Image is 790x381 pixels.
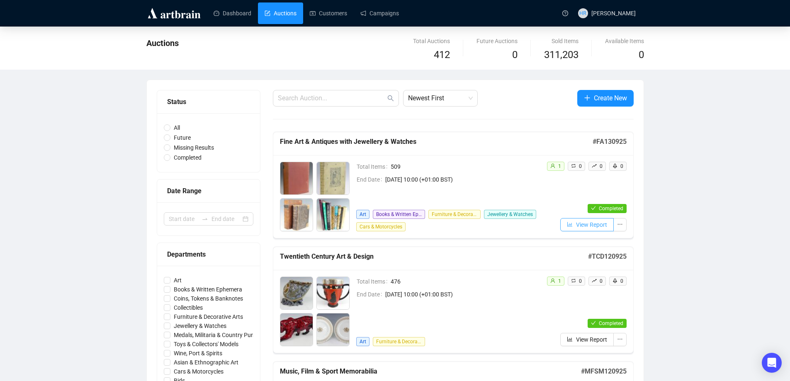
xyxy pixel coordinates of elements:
span: rocket [613,278,617,283]
h5: Fine Art & Antiques with Jewellery & Watches [280,137,593,147]
span: Newest First [408,90,473,106]
div: Open Intercom Messenger [762,353,782,373]
span: user [550,278,555,283]
span: 0 [620,163,623,169]
span: 476 [391,277,540,286]
span: bar-chart [567,336,573,342]
div: Total Auctions [413,36,450,46]
button: Create New [577,90,634,107]
span: Jewellery & Watches [484,210,536,219]
img: 1_1.jpg [280,277,313,309]
span: 0 [600,278,603,284]
h5: # FA130925 [593,137,627,147]
div: Sold Items [544,36,579,46]
span: HR [579,9,586,17]
img: 2003_1.jpg [280,199,313,231]
a: Customers [310,2,347,24]
span: [PERSON_NAME] [591,10,636,17]
span: retweet [571,163,576,168]
span: Future [170,133,194,142]
span: End Date [357,290,385,299]
a: Fine Art & Antiques with Jewellery & Watches#FA130925Total Items509End Date[DATE] 10:00 (+01:00 B... [273,132,634,238]
span: Books & Written Ephemera [170,285,246,294]
div: Status [167,97,250,107]
span: 311,203 [544,47,579,63]
button: View Report [560,218,614,231]
a: Campaigns [360,2,399,24]
span: 1 [558,163,561,169]
span: Create New [594,93,627,103]
input: End date [211,214,241,223]
span: View Report [576,220,607,229]
span: check [591,206,596,211]
span: ellipsis [617,221,623,227]
span: swap-right [202,216,208,222]
img: 2002_1.jpg [317,162,349,194]
span: Completed [599,320,623,326]
span: question-circle [562,10,568,16]
span: Jewellery & Watches [170,321,230,330]
span: retweet [571,278,576,283]
span: Art [356,337,369,346]
a: Dashboard [214,2,251,24]
span: Toys & Collectors' Models [170,340,242,349]
span: 0 [579,278,582,284]
span: [DATE] 10:00 (+01:00 BST) [385,290,540,299]
span: Art [356,210,369,219]
span: to [202,216,208,222]
div: Available Items [605,36,644,46]
span: Art [170,276,185,285]
span: Wine, Port & Spirits [170,349,226,358]
span: search [387,95,394,102]
span: 509 [391,162,540,171]
a: Auctions [265,2,297,24]
span: Auctions [146,38,179,48]
img: 3_1.jpg [280,313,313,346]
span: View Report [576,335,607,344]
input: Search Auction... [278,93,386,103]
span: Collectibles [170,303,206,312]
div: Future Auctions [476,36,518,46]
span: 0 [620,278,623,284]
span: 0 [639,49,644,61]
span: Cars & Motorcycles [356,222,406,231]
span: Missing Results [170,143,217,152]
span: End Date [357,175,385,184]
input: Start date [169,214,198,223]
span: check [591,320,596,325]
span: rise [592,278,597,283]
span: Coins, Tokens & Banknotes [170,294,246,303]
img: 2_1.jpg [317,277,349,309]
span: Furniture & Decorative Arts [170,312,246,321]
img: 2001_1.jpg [280,162,313,194]
span: 1 [558,278,561,284]
span: bar-chart [567,221,573,227]
img: logo [146,7,202,20]
span: Completed [170,153,205,162]
span: user [550,163,555,168]
span: Cars & Motorcycles [170,367,227,376]
span: All [170,123,183,132]
span: 0 [512,49,518,61]
span: Books & Written Ephemera [373,210,425,219]
span: [DATE] 10:00 (+01:00 BST) [385,175,540,184]
span: rocket [613,163,617,168]
h5: # TCD120925 [588,252,627,262]
h5: # MFSM120925 [581,366,627,376]
h5: Music, Film & Sport Memorabilia [280,366,581,376]
span: 0 [579,163,582,169]
span: rise [592,163,597,168]
span: Total Items [357,162,391,171]
span: Asian & Ethnographic Art [170,358,242,367]
span: plus [584,95,591,101]
span: 412 [434,49,450,61]
span: Medals, Militaria & Country Pursuits [170,330,269,340]
img: 2004_1.jpg [317,199,349,231]
button: View Report [560,333,614,346]
div: Date Range [167,186,250,196]
span: ellipsis [617,336,623,342]
span: Total Items [357,277,391,286]
span: Completed [599,206,623,211]
a: Twentieth Century Art & Design#TCD120925Total Items476End Date[DATE] 10:00 (+01:00 BST)ArtFurnitu... [273,247,634,353]
h5: Twentieth Century Art & Design [280,252,588,262]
